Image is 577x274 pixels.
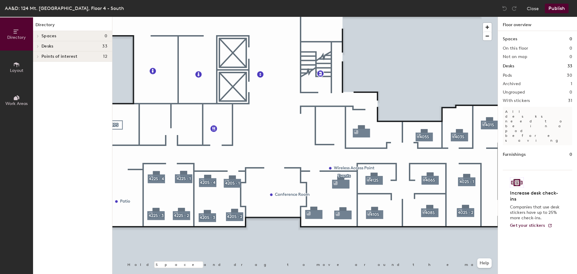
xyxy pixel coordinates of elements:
[503,90,525,95] h2: Ungrouped
[5,101,28,106] span: Work Areas
[510,190,561,202] h4: Increase desk check-ins
[571,82,572,86] h2: 1
[527,4,539,13] button: Close
[503,82,521,86] h2: Archived
[503,151,526,158] h1: Furnishings
[10,68,23,73] span: Layout
[5,5,124,12] div: AA&D: 124 Mt. [GEOGRAPHIC_DATA], Floor 4 - South
[498,17,577,31] h1: Floor overview
[102,44,107,49] span: 33
[568,98,572,103] h2: 31
[503,54,527,59] h2: Not on map
[510,223,545,228] span: Get your stickers
[503,107,572,145] p: All desks need to be in a pod before saving
[503,46,528,51] h2: On this floor
[569,90,572,95] h2: 0
[569,54,572,59] h2: 0
[477,258,492,268] button: Help
[567,73,572,78] h2: 30
[41,54,77,59] span: Points of interest
[503,63,514,69] h1: Desks
[511,5,517,11] img: Redo
[503,36,517,42] h1: Spaces
[7,35,26,40] span: Directory
[510,177,524,188] img: Sticker logo
[105,34,107,38] span: 0
[41,44,53,49] span: Desks
[510,223,552,228] a: Get your stickers
[33,22,112,31] h1: Directory
[569,46,572,51] h2: 0
[567,63,572,69] h1: 33
[103,54,107,59] span: 12
[569,151,572,158] h1: 0
[569,36,572,42] h1: 0
[503,73,512,78] h2: Pods
[503,98,530,103] h2: With stickers
[502,5,508,11] img: Undo
[41,34,56,38] span: Spaces
[545,4,569,13] button: Publish
[510,205,561,221] p: Companies that use desk stickers have up to 25% more check-ins.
